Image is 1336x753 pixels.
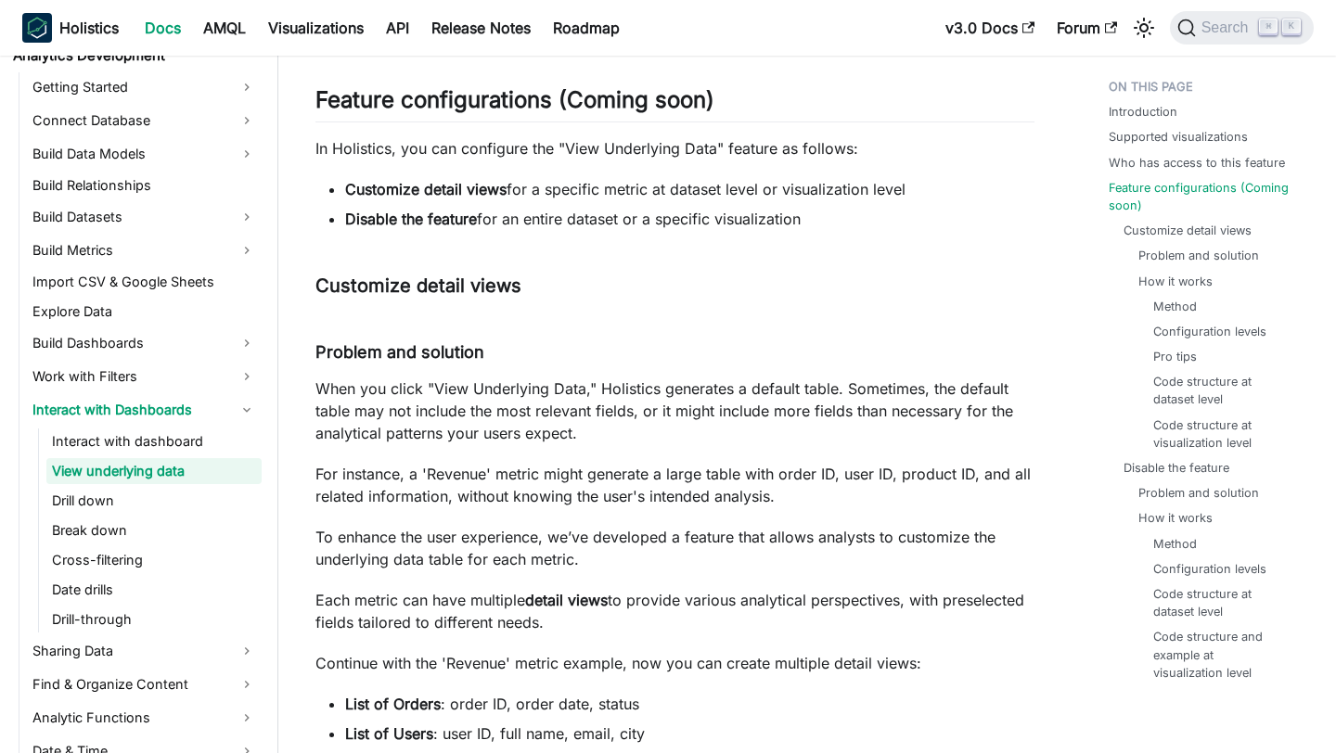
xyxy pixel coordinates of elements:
[27,72,262,102] a: Getting Started
[27,328,262,358] a: Build Dashboards
[1153,535,1197,553] a: Method
[345,210,477,228] strong: Disable the feature
[1153,348,1197,365] a: Pro tips
[22,13,119,43] a: HolisticsHolistics
[59,17,119,39] b: Holistics
[1138,273,1213,290] a: How it works
[315,86,1034,121] h2: Feature configurations (Coming soon)
[1109,103,1177,121] a: Introduction
[345,722,1034,745] li: : user ID, full name, email, city
[27,299,262,325] a: Explore Data
[542,13,631,43] a: Roadmap
[345,695,441,713] strong: List of Orders
[22,13,52,43] img: Holistics
[27,236,262,265] a: Build Metrics
[1138,484,1259,502] a: Problem and solution
[46,577,262,603] a: Date drills
[46,547,262,573] a: Cross-filtering
[934,13,1046,43] a: v3.0 Docs
[420,13,542,43] a: Release Notes
[1196,19,1260,36] span: Search
[315,652,1034,674] p: Continue with the 'Revenue' metric example, now you can create multiple detail views:
[192,13,257,43] a: AMQL
[27,636,262,666] a: Sharing Data
[315,274,1034,298] h3: Customize detail views
[315,342,1034,364] h4: Problem and solution
[1138,509,1213,527] a: How it works
[315,377,1034,444] p: When you click "View Underlying Data," Holistics generates a default table. Sometimes, the defaul...
[345,180,507,198] strong: Customize detail views
[315,137,1034,160] p: In Holistics, you can configure the "View Underlying Data" feature as follows:
[1259,19,1278,35] kbd: ⌘
[46,428,262,454] a: Interact with dashboard
[1124,222,1252,239] a: Customize detail views
[315,463,1034,507] p: For instance, a 'Revenue' metric might generate a large table with order ID, user ID, product ID,...
[1138,247,1259,264] a: Problem and solution
[345,208,1034,230] li: for an entire dataset or a specific visualization
[1153,585,1284,620] a: Code structure at dataset level
[1124,459,1229,477] a: Disable the feature
[46,488,262,514] a: Drill down
[1109,154,1285,172] a: Who has access to this feature
[1046,13,1128,43] a: Forum
[257,13,375,43] a: Visualizations
[345,693,1034,715] li: : order ID, order date, status
[315,526,1034,570] p: To enhance the user experience, we’ve developed a feature that allows analysts to customize the u...
[27,395,262,425] a: Interact with Dashboards
[27,106,262,135] a: Connect Database
[345,724,433,743] strong: List of Users
[1170,11,1314,45] button: Search (Command+K)
[7,43,262,69] a: Analytics Development
[525,591,608,609] strong: detail views
[27,269,262,295] a: Import CSV & Google Sheets
[1153,298,1197,315] a: Method
[1109,128,1248,146] a: Supported visualizations
[1153,560,1266,578] a: Configuration levels
[46,517,262,543] a: Break down
[1129,13,1159,43] button: Switch between dark and light mode (currently light mode)
[1282,19,1301,35] kbd: K
[375,13,420,43] a: API
[27,202,262,232] a: Build Datasets
[1153,416,1284,452] a: Code structure at visualization level
[27,703,262,733] a: Analytic Functions
[1109,179,1306,214] a: Feature configurations (Coming soon)
[27,172,262,198] a: Build Relationships
[1153,628,1284,682] a: Code structure and example at visualization level
[27,670,262,699] a: Find & Organize Content
[315,589,1034,633] p: Each metric can have multiple to provide various analytical perspectives, with preselected fields...
[1153,323,1266,340] a: Configuration levels
[134,13,192,43] a: Docs
[46,458,262,484] a: View underlying data
[46,606,262,632] a: Drill-through
[27,139,262,169] a: Build Data Models
[1153,373,1284,408] a: Code structure at dataset level
[27,362,262,391] a: Work with Filters
[345,178,1034,200] li: for a specific metric at dataset level or visualization level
